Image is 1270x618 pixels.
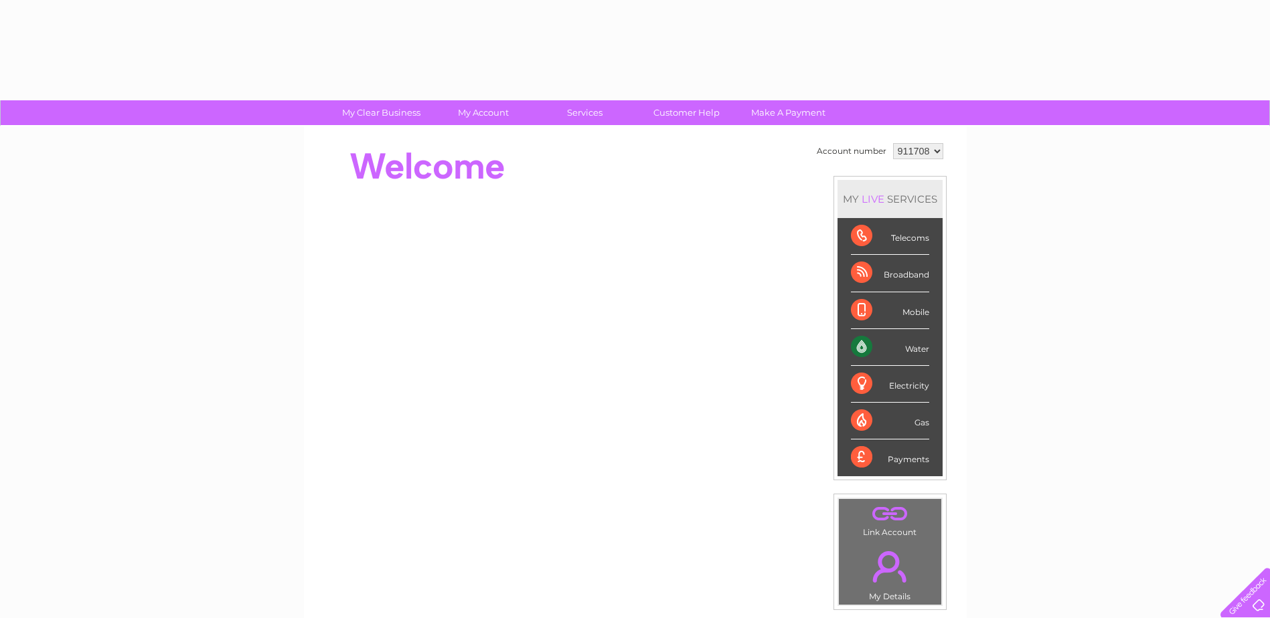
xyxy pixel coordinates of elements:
[851,366,929,403] div: Electricity
[326,100,436,125] a: My Clear Business
[842,502,938,526] a: .
[851,439,929,476] div: Payments
[428,100,538,125] a: My Account
[838,498,942,540] td: Link Account
[851,218,929,255] div: Telecoms
[530,100,640,125] a: Services
[733,100,844,125] a: Make A Payment
[842,543,938,590] a: .
[631,100,742,125] a: Customer Help
[813,140,890,163] td: Account number
[859,193,887,205] div: LIVE
[851,292,929,329] div: Mobile
[838,540,942,605] td: My Details
[851,403,929,439] div: Gas
[851,329,929,366] div: Water
[851,255,929,292] div: Broadband
[838,180,943,218] div: MY SERVICES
